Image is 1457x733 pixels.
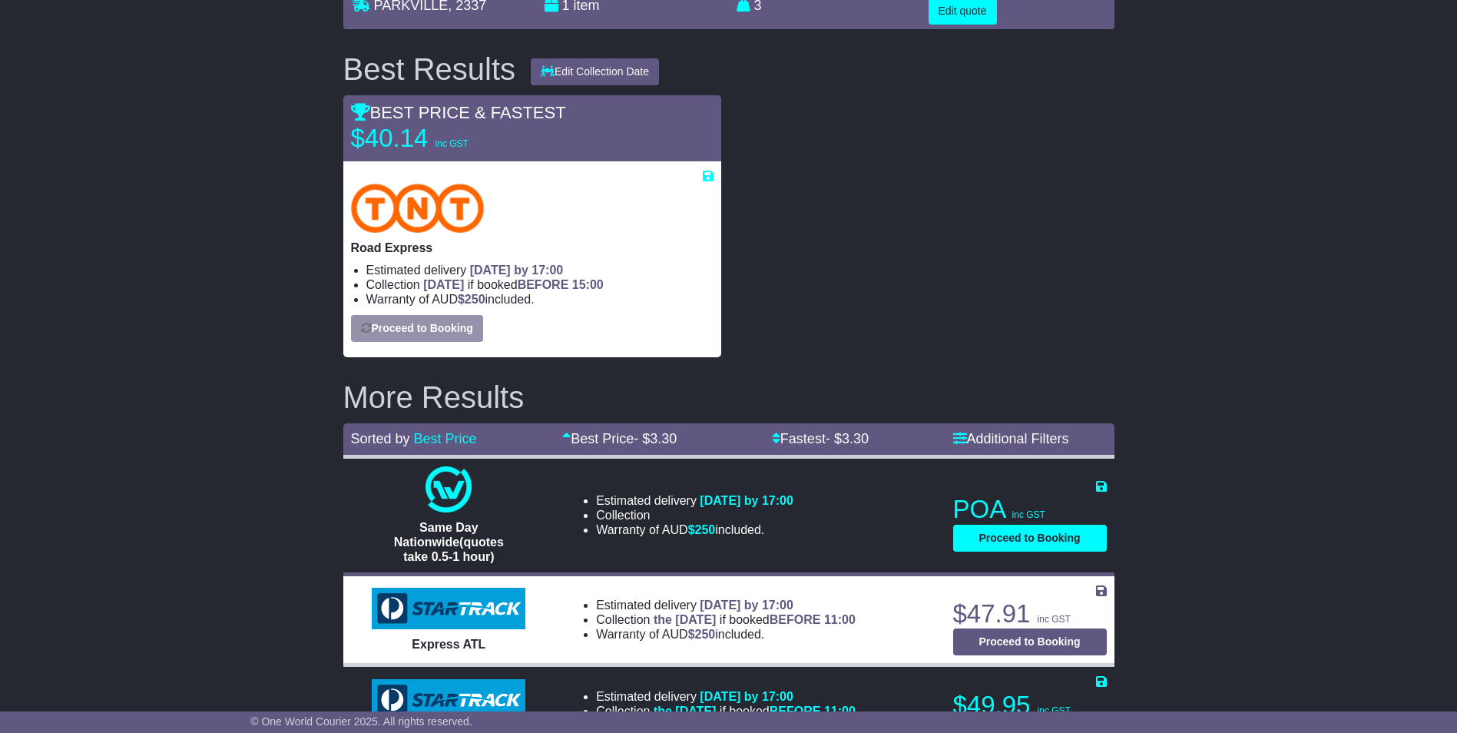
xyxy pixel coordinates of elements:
[1038,614,1071,625] span: inc GST
[1012,509,1045,520] span: inc GST
[695,523,716,536] span: 250
[772,431,869,446] a: Fastest- $3.30
[412,638,485,651] span: Express ATL
[531,58,659,85] button: Edit Collection Date
[351,315,483,342] button: Proceed to Booking
[423,278,464,291] span: [DATE]
[351,431,410,446] span: Sorted by
[953,494,1107,525] p: POA
[366,292,714,307] li: Warranty of AUD included.
[953,690,1107,721] p: $49.95
[650,431,677,446] span: 3.30
[953,431,1069,446] a: Additional Filters
[596,522,793,537] li: Warranty of AUD included.
[458,293,485,306] span: $
[654,705,716,718] span: the [DATE]
[688,523,716,536] span: $
[596,612,856,627] li: Collection
[394,521,504,563] span: Same Day Nationwide(quotes take 0.5-1 hour)
[770,705,821,718] span: BEFORE
[596,508,793,522] li: Collection
[953,599,1107,629] p: $47.91
[770,613,821,626] span: BEFORE
[423,278,603,291] span: if booked
[700,690,793,703] span: [DATE] by 17:00
[953,629,1107,655] button: Proceed to Booking
[351,240,714,255] p: Road Express
[824,705,856,718] span: 11:00
[826,431,869,446] span: - $
[654,705,856,718] span: if booked
[250,715,472,728] span: © One World Courier 2025. All rights reserved.
[634,431,677,446] span: - $
[366,277,714,292] li: Collection
[336,52,524,86] div: Best Results
[700,599,793,612] span: [DATE] by 17:00
[351,103,566,122] span: BEST PRICE & FASTEST
[953,525,1107,552] button: Proceed to Booking
[700,494,793,507] span: [DATE] by 17:00
[688,628,716,641] span: $
[562,431,677,446] a: Best Price- $3.30
[518,278,569,291] span: BEFORE
[372,588,525,629] img: StarTrack: Express ATL
[572,278,604,291] span: 15:00
[372,679,525,721] img: StarTrack: Premium
[465,293,485,306] span: 250
[343,380,1114,414] h2: More Results
[351,184,485,233] img: TNT Domestic: Road Express
[366,263,714,277] li: Estimated delivery
[824,613,856,626] span: 11:00
[596,627,856,642] li: Warranty of AUD included.
[596,704,856,718] li: Collection
[414,431,477,446] a: Best Price
[596,598,856,612] li: Estimated delivery
[842,431,869,446] span: 3.30
[470,264,564,277] span: [DATE] by 17:00
[654,613,716,626] span: the [DATE]
[695,628,716,641] span: 250
[596,689,856,704] li: Estimated delivery
[654,613,856,626] span: if booked
[435,138,469,149] span: inc GST
[426,466,472,512] img: One World Courier: Same Day Nationwide(quotes take 0.5-1 hour)
[596,493,793,508] li: Estimated delivery
[1038,705,1071,716] span: inc GST
[351,123,543,154] p: $40.14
